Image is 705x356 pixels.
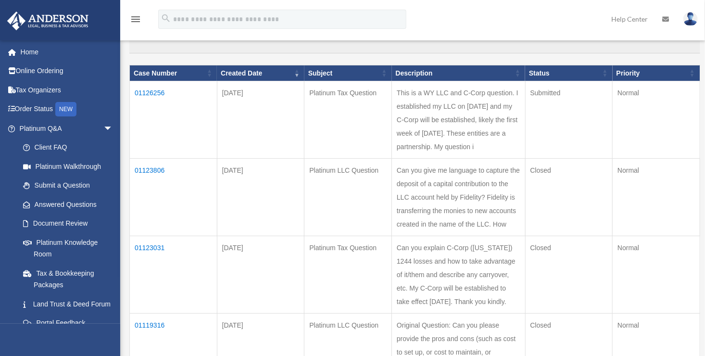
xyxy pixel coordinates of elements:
a: Platinum Knowledge Room [13,233,123,264]
a: Platinum Walkthrough [13,157,123,176]
td: Normal [613,236,700,314]
th: Description: activate to sort column ascending [392,65,525,81]
a: Tax Organizers [7,80,127,100]
i: search [161,13,171,24]
i: menu [130,13,141,25]
td: Platinum Tax Question [304,236,392,314]
img: Anderson Advisors Platinum Portal [4,12,91,30]
td: 01123806 [130,159,217,236]
td: Can you give me language to capture the deposit of a capital contribution to the LLC account held... [392,159,525,236]
td: 01123031 [130,236,217,314]
img: User Pic [683,12,698,26]
th: Priority: activate to sort column ascending [613,65,700,81]
a: Answered Questions [13,195,118,214]
a: Portal Feedback [13,314,123,333]
td: Can you explain C-Corp ([US_STATE]) 1244 losses and how to take advantage of it/them and describe... [392,236,525,314]
td: Closed [525,236,613,314]
a: Online Ordering [7,62,127,81]
a: Platinum Q&Aarrow_drop_down [7,119,123,138]
td: 01126256 [130,81,217,159]
td: This is a WY LLC and C-Corp question. I established my LLC on [DATE] and my C-Corp will be establ... [392,81,525,159]
th: Created Date: activate to sort column ascending [217,65,304,81]
a: Home [7,42,127,62]
th: Status: activate to sort column ascending [525,65,613,81]
td: Normal [613,81,700,159]
a: Submit a Question [13,176,123,195]
div: NEW [55,102,76,116]
td: Normal [613,159,700,236]
a: Client FAQ [13,138,123,157]
a: Land Trust & Deed Forum [13,294,123,314]
td: Platinum Tax Question [304,81,392,159]
th: Case Number: activate to sort column ascending [130,65,217,81]
td: Platinum LLC Question [304,159,392,236]
a: Order StatusNEW [7,100,127,119]
input: Search: [129,35,700,53]
a: Tax & Bookkeeping Packages [13,264,123,294]
th: Subject: activate to sort column ascending [304,65,392,81]
td: [DATE] [217,159,304,236]
td: Closed [525,159,613,236]
a: Document Review [13,214,123,233]
td: [DATE] [217,236,304,314]
a: menu [130,17,141,25]
span: arrow_drop_down [103,119,123,139]
td: Submitted [525,81,613,159]
td: [DATE] [217,81,304,159]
